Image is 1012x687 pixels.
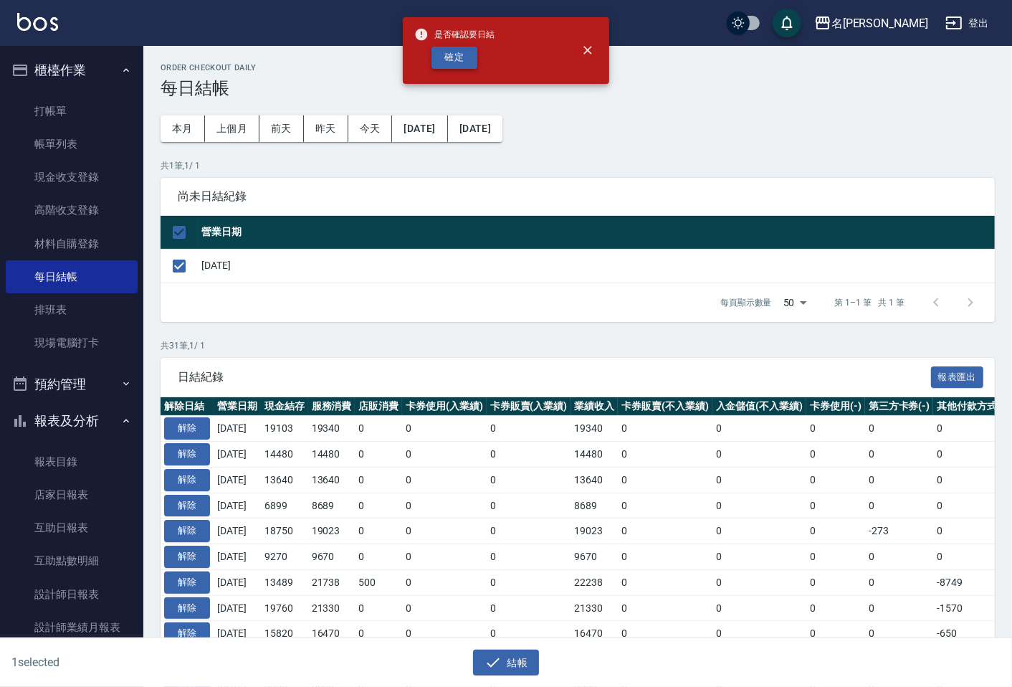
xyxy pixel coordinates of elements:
[806,595,865,621] td: 0
[473,650,540,676] button: 結帳
[178,189,978,204] span: 尚未日結紀錄
[308,416,355,442] td: 19340
[865,467,934,493] td: 0
[355,569,402,595] td: 500
[402,467,487,493] td: 0
[487,621,571,647] td: 0
[304,115,348,142] button: 昨天
[487,518,571,544] td: 0
[402,595,487,621] td: 0
[933,595,1012,621] td: -1570
[933,467,1012,493] td: 0
[355,442,402,468] td: 0
[806,544,865,570] td: 0
[571,442,618,468] td: 14480
[355,595,402,621] td: 0
[214,569,261,595] td: [DATE]
[161,63,995,72] h2: Order checkout daily
[402,569,487,595] td: 0
[402,544,487,570] td: 0
[164,443,210,465] button: 解除
[355,416,402,442] td: 0
[6,326,138,359] a: 現場電腦打卡
[806,442,865,468] td: 0
[487,493,571,518] td: 0
[712,544,807,570] td: 0
[773,9,801,37] button: save
[712,621,807,647] td: 0
[308,518,355,544] td: 19023
[487,544,571,570] td: 0
[571,416,618,442] td: 19340
[712,569,807,595] td: 0
[865,595,934,621] td: 0
[933,442,1012,468] td: 0
[261,569,308,595] td: 13489
[571,397,618,416] th: 業績收入
[806,416,865,442] td: 0
[402,416,487,442] td: 0
[6,52,138,89] button: 櫃檯作業
[261,518,308,544] td: 18750
[178,370,931,384] span: 日結紀錄
[214,518,261,544] td: [DATE]
[11,653,250,671] h6: 1 selected
[308,493,355,518] td: 8689
[835,296,904,309] p: 第 1–1 筆 共 1 筆
[214,416,261,442] td: [DATE]
[214,397,261,416] th: 營業日期
[933,621,1012,647] td: -650
[806,397,865,416] th: 卡券使用(-)
[865,621,934,647] td: 0
[6,611,138,644] a: 設計師業績月報表
[261,595,308,621] td: 19760
[214,442,261,468] td: [DATE]
[164,546,210,568] button: 解除
[259,115,304,142] button: 前天
[261,397,308,416] th: 現金結存
[6,402,138,440] button: 報表及分析
[6,194,138,227] a: 高階收支登錄
[6,544,138,577] a: 互助點數明細
[865,397,934,416] th: 第三方卡券(-)
[618,467,712,493] td: 0
[806,621,865,647] td: 0
[6,293,138,326] a: 排班表
[831,14,928,32] div: 名[PERSON_NAME]
[308,442,355,468] td: 14480
[618,493,712,518] td: 0
[448,115,502,142] button: [DATE]
[355,493,402,518] td: 0
[571,595,618,621] td: 21330
[402,621,487,647] td: 0
[161,339,995,352] p: 共 31 筆, 1 / 1
[164,417,210,440] button: 解除
[6,511,138,544] a: 互助日報表
[865,493,934,518] td: 0
[487,442,571,468] td: 0
[778,283,812,322] div: 50
[806,493,865,518] td: 0
[355,467,402,493] td: 0
[308,595,355,621] td: 21330
[355,621,402,647] td: 0
[618,416,712,442] td: 0
[808,9,934,38] button: 名[PERSON_NAME]
[806,569,865,595] td: 0
[931,369,984,383] a: 報表匯出
[571,569,618,595] td: 22238
[806,467,865,493] td: 0
[865,416,934,442] td: 0
[308,621,355,647] td: 16470
[806,518,865,544] td: 0
[17,13,58,31] img: Logo
[161,397,214,416] th: 解除日結
[712,493,807,518] td: 0
[6,95,138,128] a: 打帳單
[865,569,934,595] td: 0
[392,115,447,142] button: [DATE]
[940,10,995,37] button: 登出
[865,518,934,544] td: -273
[571,467,618,493] td: 13640
[931,366,984,389] button: 報表匯出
